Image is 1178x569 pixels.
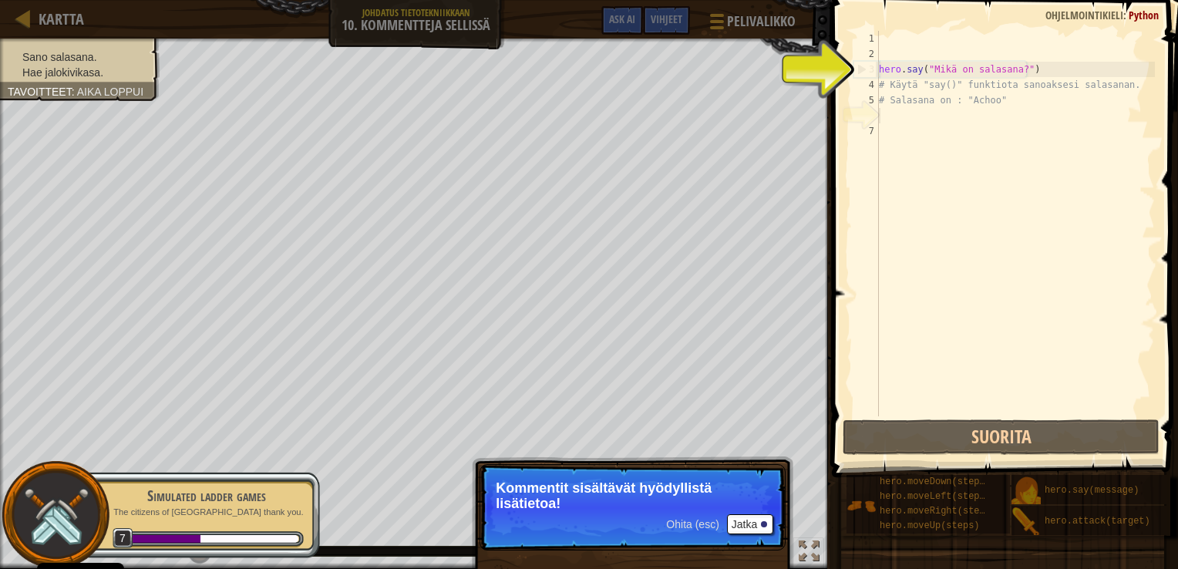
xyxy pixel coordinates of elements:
[853,123,879,139] div: 7
[1123,8,1129,22] span: :
[853,77,879,93] div: 4
[880,491,991,502] span: hero.moveLeft(steps)
[109,485,304,507] div: Simulated ladder games
[651,12,682,26] span: Vihjeet
[8,49,148,65] li: Sano salasana.
[72,86,77,98] span: :
[853,93,879,108] div: 5
[1045,485,1139,496] span: hero.say(message)
[22,66,103,79] span: Hae jalokivikasa.
[853,31,879,46] div: 1
[601,6,643,35] button: Ask AI
[727,514,773,534] button: Jatka
[1045,516,1150,527] span: hero.attack(target)
[113,528,133,549] span: 7
[727,12,796,32] span: Pelivalikko
[666,518,719,530] span: Ohita (esc)
[846,491,876,520] img: portrait.png
[496,480,769,511] p: Kommentit sisältävät hyödyllistä lisätietoa!
[854,62,879,77] div: 3
[1011,507,1041,537] img: portrait.png
[880,520,980,531] span: hero.moveUp(steps)
[8,86,72,98] span: Tavoitteet
[21,480,91,550] img: swords.png
[853,46,879,62] div: 2
[22,51,97,63] span: Sano salasana.
[853,108,879,123] div: 6
[8,65,148,80] li: Hae jalokivikasa.
[880,506,996,517] span: hero.moveRight(steps)
[109,507,304,518] p: The citizens of [GEOGRAPHIC_DATA] thank you.
[31,8,84,29] a: Kartta
[880,476,991,487] span: hero.moveDown(steps)
[698,6,805,42] button: Pelivalikko
[1045,8,1123,22] span: Ohjelmointikieli
[609,12,635,26] span: Ask AI
[39,8,84,29] span: Kartta
[1129,8,1159,22] span: Python
[843,419,1160,455] button: Suorita
[77,86,143,98] span: Aika loppui
[1011,476,1041,506] img: portrait.png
